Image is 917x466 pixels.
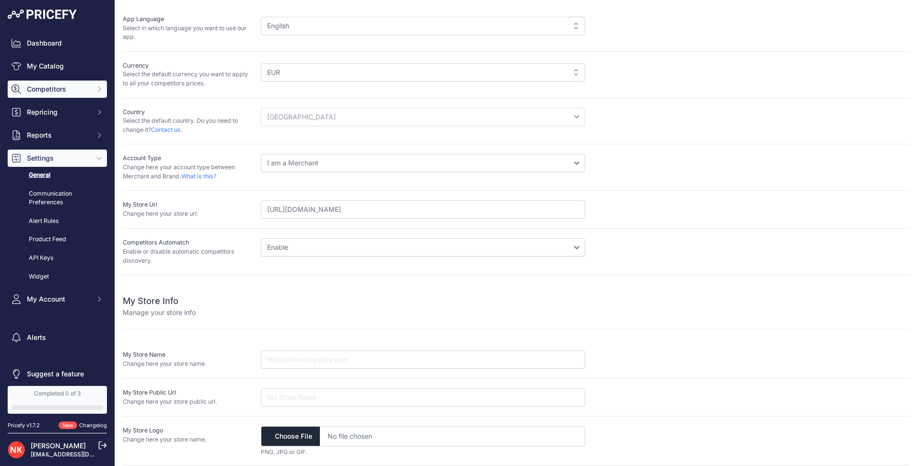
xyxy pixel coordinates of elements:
p: Enable or disable automatic competitors discovery. [123,247,253,265]
div: Pricefy v1.7.2 [8,421,40,430]
p: Country [123,108,253,117]
img: Pricefy Logo [8,10,77,19]
input: My Store Name [261,388,585,407]
span: Settings [27,153,90,163]
p: Change here your account type between Merchant and Brand. [123,163,253,181]
div: Completed 0 of 3 [12,390,103,397]
p: Change here your store name. [123,435,253,444]
span: Competitors [27,84,90,94]
p: Account Type [123,154,253,163]
a: Completed 0 of 3 [8,386,107,414]
a: API Keys [8,250,107,267]
a: Alerts [8,329,107,346]
input: https://www.mystore.com [261,350,585,369]
p: Change here your store name. [123,360,253,369]
a: Suggest a feature [8,365,107,383]
a: Product Feed [8,231,107,248]
a: Changelog [79,422,107,429]
p: Manage your store info [123,308,196,317]
a: Dashboard [8,35,107,52]
a: [PERSON_NAME] [31,442,86,450]
h2: My Store Info [123,294,196,308]
a: [EMAIL_ADDRESS][DOMAIN_NAME] [31,451,131,458]
a: Contact us. [151,126,183,133]
a: My Catalog [8,58,107,75]
p: Competitors Automatch [123,238,253,247]
span: New [59,421,77,430]
input: https://www.mystore.com [261,200,585,219]
a: General [8,167,107,184]
div: EUR [261,63,585,82]
p: My Store Logo [123,426,253,435]
a: Widget [8,268,107,285]
p: App Language [123,15,253,24]
p: My Store Name [123,350,253,360]
p: Change here your store public url. [123,397,253,407]
button: Settings [8,150,107,167]
div: English [261,17,585,35]
span: My Account [27,294,90,304]
button: My Account [8,291,107,308]
a: Communication Preferences [8,186,107,211]
button: Competitors [8,81,107,98]
p: Select in which language you want to use our app. [123,24,253,42]
nav: Sidebar [8,35,107,383]
p: PNG, JPG or GIF. [261,448,585,456]
span: Reports [27,130,90,140]
p: Currency [123,61,253,70]
p: My Store Url [123,200,253,210]
p: Select the default country. Do you need to change it? [123,116,253,134]
button: Reports [8,127,107,144]
button: Repricing [8,104,107,121]
p: Select the default currency you want to apply to all your competitors prices. [123,70,253,88]
span: Repricing [27,107,90,117]
p: Change here your store url. [123,210,253,219]
p: My Store Public Url [123,388,253,397]
a: What is this? [181,173,216,180]
a: Alert Rules [8,213,107,230]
